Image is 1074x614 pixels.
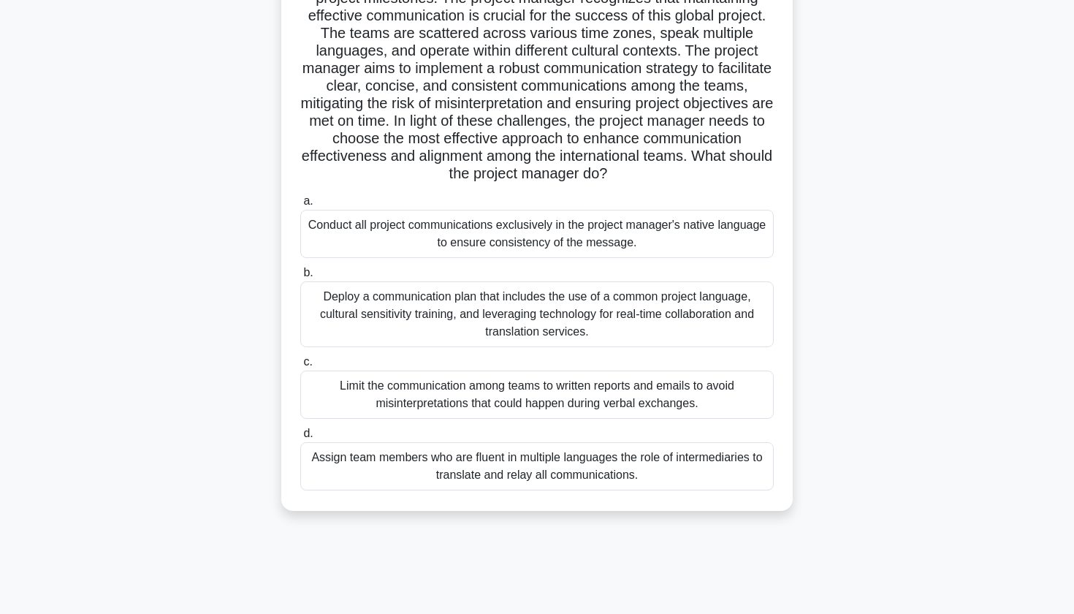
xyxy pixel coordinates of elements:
div: Limit the communication among teams to written reports and emails to avoid misinterpretations tha... [300,371,774,419]
span: c. [303,355,312,368]
span: a. [303,194,313,207]
span: d. [303,427,313,439]
div: Assign team members who are fluent in multiple languages the role of intermediaries to translate ... [300,442,774,490]
span: b. [303,266,313,278]
div: Conduct all project communications exclusively in the project manager's native language to ensure... [300,210,774,258]
div: Deploy a communication plan that includes the use of a common project language, cultural sensitiv... [300,281,774,347]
